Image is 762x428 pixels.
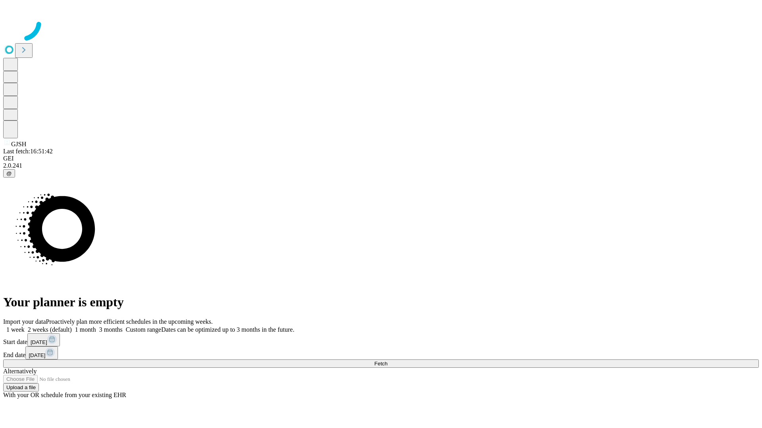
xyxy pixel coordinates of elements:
[6,326,25,333] span: 1 week
[25,346,58,359] button: [DATE]
[3,333,759,346] div: Start date
[126,326,161,333] span: Custom range
[374,361,387,367] span: Fetch
[3,169,15,178] button: @
[3,148,53,155] span: Last fetch: 16:51:42
[3,368,37,374] span: Alternatively
[3,318,46,325] span: Import your data
[46,318,213,325] span: Proactively plan more efficient schedules in the upcoming weeks.
[99,326,123,333] span: 3 months
[6,170,12,176] span: @
[11,141,26,147] span: GJSH
[3,359,759,368] button: Fetch
[3,346,759,359] div: End date
[161,326,294,333] span: Dates can be optimized up to 3 months in the future.
[3,295,759,310] h1: Your planner is empty
[3,155,759,162] div: GEI
[3,392,126,398] span: With your OR schedule from your existing EHR
[27,333,60,346] button: [DATE]
[75,326,96,333] span: 1 month
[3,162,759,169] div: 2.0.241
[31,339,47,345] span: [DATE]
[28,326,72,333] span: 2 weeks (default)
[3,383,39,392] button: Upload a file
[29,352,45,358] span: [DATE]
